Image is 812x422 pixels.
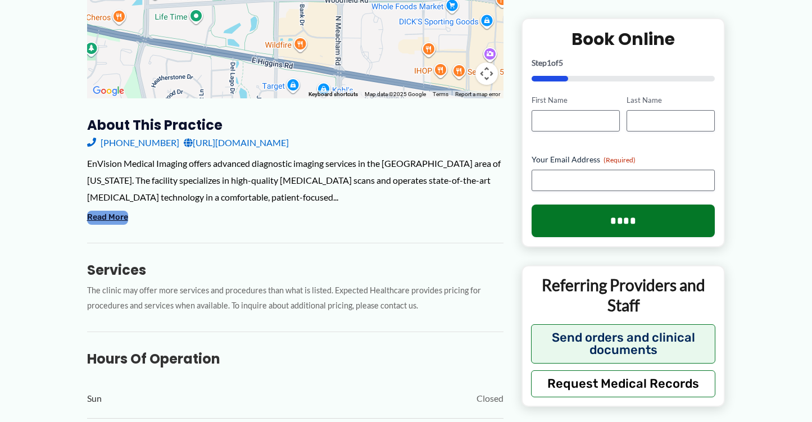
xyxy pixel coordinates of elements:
[433,91,448,97] a: Terms (opens in new tab)
[531,275,716,316] p: Referring Providers and Staff
[365,91,426,97] span: Map data ©2025 Google
[87,211,128,224] button: Read More
[184,134,289,151] a: [URL][DOMAIN_NAME]
[532,95,620,106] label: First Name
[531,370,716,397] button: Request Medical Records
[604,156,636,164] span: (Required)
[90,84,127,98] a: Open this area in Google Maps (opens a new window)
[87,390,102,407] span: Sun
[531,324,716,363] button: Send orders and clinical documents
[87,134,179,151] a: [PHONE_NUMBER]
[547,58,551,67] span: 1
[627,95,715,106] label: Last Name
[477,390,503,407] span: Closed
[559,58,563,67] span: 5
[532,154,715,165] label: Your Email Address
[87,116,503,134] h3: About this practice
[87,261,503,279] h3: Services
[87,155,503,205] div: EnVision Medical Imaging offers advanced diagnostic imaging services in the [GEOGRAPHIC_DATA] are...
[87,283,503,314] p: The clinic may offer more services and procedures than what is listed. Expected Healthcare provid...
[532,59,715,67] p: Step of
[532,28,715,50] h2: Book Online
[475,62,498,85] button: Map camera controls
[87,350,503,367] h3: Hours of Operation
[455,91,500,97] a: Report a map error
[309,90,358,98] button: Keyboard shortcuts
[90,84,127,98] img: Google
